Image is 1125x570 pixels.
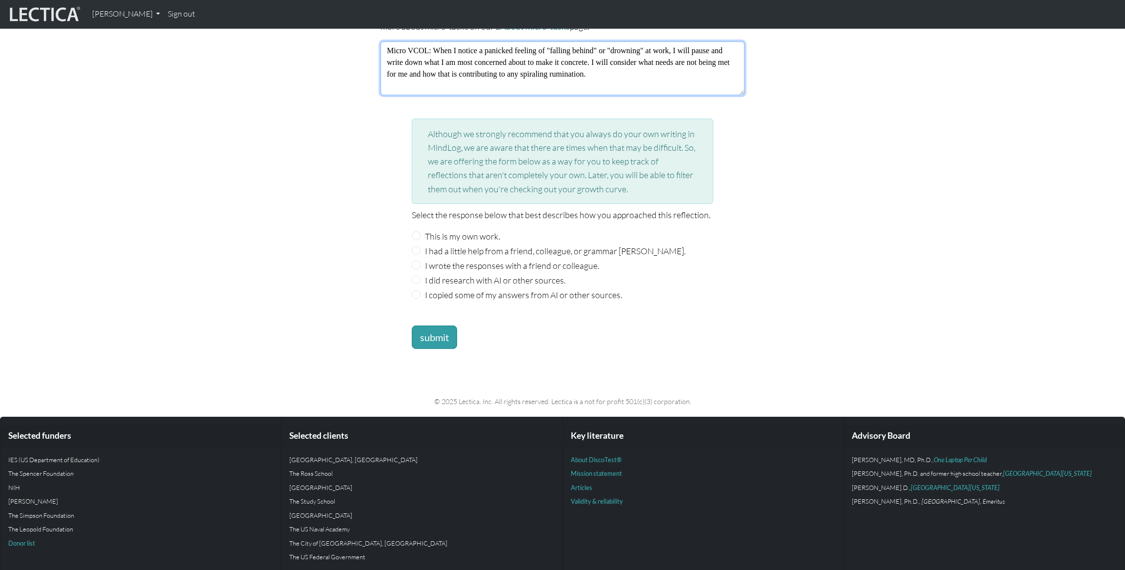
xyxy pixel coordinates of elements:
a: Donor list [8,539,35,547]
button: submit [412,326,457,349]
input: I wrote the responses with a friend or colleague. [412,261,421,269]
input: I did research with AI or other sources. [412,276,421,285]
a: Validity & reliability [571,497,623,505]
div: Selected funders [0,425,281,447]
a: One Laptop Per Child [934,456,987,464]
p: The Study School [289,496,554,506]
p: The Leopold Foundation [8,524,273,534]
label: I copied some of my answers from AI or other sources. [425,288,622,302]
p: [PERSON_NAME], Ph.D. [852,496,1117,506]
p: [GEOGRAPHIC_DATA] [289,510,554,520]
p: The Spencer Foundation [8,468,273,478]
p: [PERSON_NAME], Ph.D. and former high school teacher, [852,468,1117,478]
input: This is my own work. [412,231,421,240]
a: [GEOGRAPHIC_DATA][US_STATE] [911,484,1000,491]
p: © 2025 Lectica, Inc. All rights reserved. Lectica is a not for profit 501(c)(3) corporation. [246,396,879,407]
a: About DiscoTest® [571,456,622,464]
p: The US Federal Government [289,552,554,562]
p: [GEOGRAPHIC_DATA] [289,483,554,492]
p: The US Naval Academy [289,524,554,534]
input: I had a little help from a friend, colleague, or grammar [PERSON_NAME]. [412,246,421,255]
div: Selected clients [281,425,562,447]
p: The Simpson Foundation [8,510,273,520]
a: [GEOGRAPHIC_DATA][US_STATE] [1003,469,1092,477]
label: I wrote the responses with a friend or colleague. [425,259,599,272]
a: Articles [571,484,592,491]
div: Although we strongly recommend that you always do your own writing in MindLog, we are aware that ... [412,119,713,204]
p: [GEOGRAPHIC_DATA], [GEOGRAPHIC_DATA] [289,455,554,465]
label: I did research with AI or other sources. [425,273,565,287]
label: This is my own work. [425,229,500,243]
a: Sign out [164,4,199,24]
p: Select the response below that best describes how you approached this reflection. [412,208,713,222]
p: The City of [GEOGRAPHIC_DATA], [GEOGRAPHIC_DATA] [289,538,554,548]
p: NIH [8,483,273,492]
p: [PERSON_NAME].D., [852,483,1117,492]
label: I had a little help from a friend, colleague, or grammar [PERSON_NAME]. [425,244,685,258]
img: lecticalive [7,5,80,23]
p: [PERSON_NAME] [8,496,273,506]
p: [PERSON_NAME], MD, Ph.D., [852,455,1117,465]
a: [PERSON_NAME] [88,4,164,24]
a: About micro-tasks [500,21,570,32]
input: I copied some of my answers from AI or other sources. [412,290,421,299]
em: , [GEOGRAPHIC_DATA], Emeritus [919,497,1005,505]
a: Mission statement [571,469,622,477]
div: Advisory Board [844,425,1125,447]
div: Key literature [563,425,844,447]
p: IES (US Department of Education) [8,455,273,465]
p: The Ross School [289,468,554,478]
